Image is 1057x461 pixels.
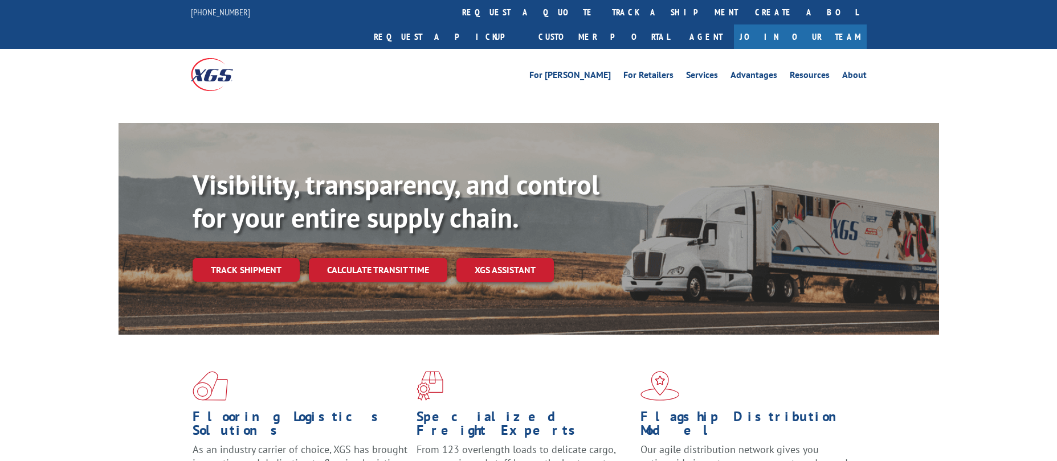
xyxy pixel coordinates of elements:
a: Join Our Team [734,24,867,49]
h1: Specialized Freight Experts [417,410,632,443]
a: Resources [790,71,830,83]
a: Request a pickup [365,24,530,49]
img: xgs-icon-focused-on-flooring-red [417,371,443,401]
a: Advantages [730,71,777,83]
a: For Retailers [623,71,674,83]
a: Services [686,71,718,83]
a: Customer Portal [530,24,678,49]
a: XGS ASSISTANT [456,258,554,282]
a: For [PERSON_NAME] [529,71,611,83]
img: xgs-icon-flagship-distribution-model-red [640,371,680,401]
b: Visibility, transparency, and control for your entire supply chain. [193,167,599,235]
a: [PHONE_NUMBER] [191,6,250,18]
h1: Flagship Distribution Model [640,410,856,443]
h1: Flooring Logistics Solutions [193,410,408,443]
a: Agent [678,24,734,49]
img: xgs-icon-total-supply-chain-intelligence-red [193,371,228,401]
a: Track shipment [193,258,300,282]
a: Calculate transit time [309,258,447,282]
a: About [842,71,867,83]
